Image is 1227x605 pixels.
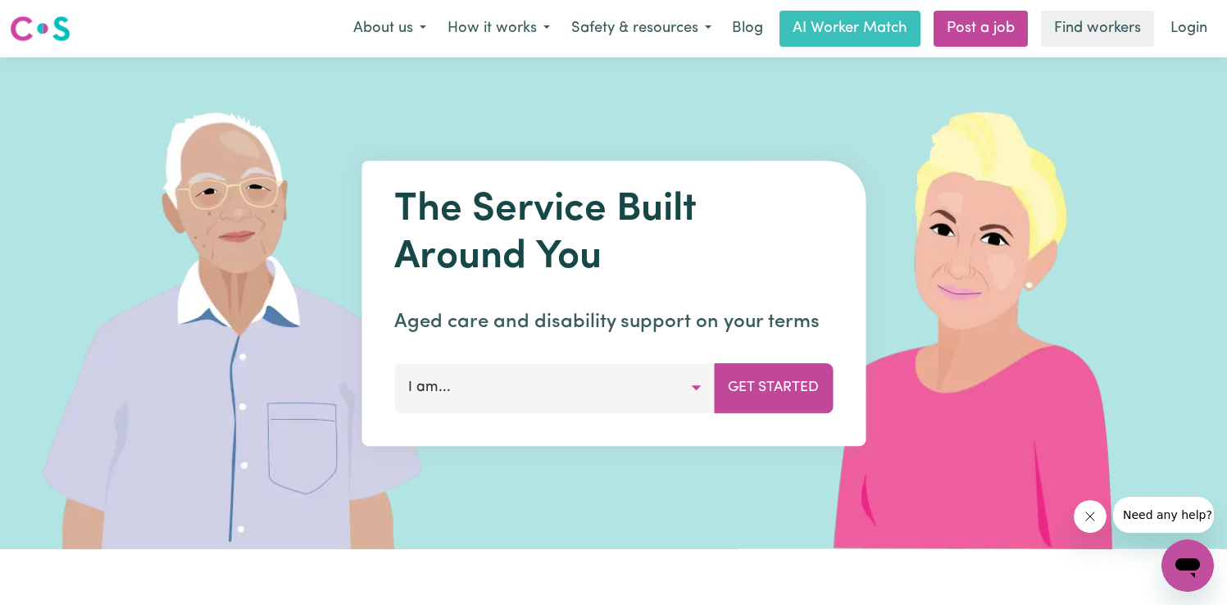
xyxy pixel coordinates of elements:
[722,11,773,47] a: Blog
[394,363,715,412] button: I am...
[1161,11,1217,47] a: Login
[714,363,833,412] button: Get Started
[934,11,1028,47] a: Post a job
[779,11,920,47] a: AI Worker Match
[1161,539,1214,592] iframe: Button to launch messaging window
[1074,500,1107,533] iframe: Close message
[10,10,70,48] a: Careseekers logo
[561,11,722,46] button: Safety & resources
[394,307,833,337] p: Aged care and disability support on your terms
[1041,11,1154,47] a: Find workers
[343,11,437,46] button: About us
[437,11,561,46] button: How it works
[394,187,833,281] h1: The Service Built Around You
[1113,497,1214,533] iframe: Message from company
[10,14,70,43] img: Careseekers logo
